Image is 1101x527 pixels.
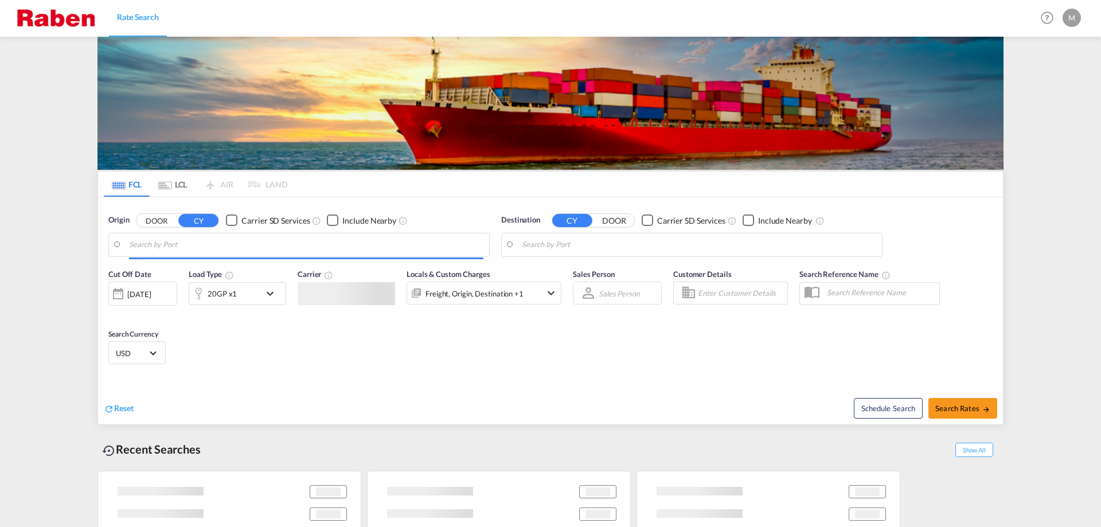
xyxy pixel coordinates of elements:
button: CY [178,214,218,227]
md-icon: icon-information-outline [225,271,234,280]
md-datepicker: Select [108,305,117,320]
md-icon: icon-refresh [104,404,114,414]
md-icon: Unchecked: Ignores neighbouring ports when fetching rates.Checked : Includes neighbouring ports w... [815,216,825,225]
div: Help [1037,8,1063,29]
span: USD [116,348,148,358]
div: Freight Origin Destination Factory Stuffingicon-chevron-down [407,282,561,305]
md-icon: Your search will be saved by the below given name [881,271,891,280]
md-icon: The selected Trucker/Carrierwill be displayed in the rate results If the rates are from another f... [324,271,333,280]
span: Carrier [298,270,333,279]
span: Rate Search [117,12,159,22]
span: Reset [114,403,134,413]
span: Search Rates [935,404,990,413]
md-icon: icon-chevron-down [263,287,283,300]
span: Origin [108,214,129,226]
div: Freight Origin Destination Factory Stuffing [425,286,524,302]
span: Help [1037,8,1057,28]
md-checkbox: Checkbox No Ink [226,214,310,227]
md-checkbox: Checkbox No Ink [327,214,396,227]
md-checkbox: Checkbox No Ink [642,214,725,227]
div: Origin DOOR CY Checkbox No InkUnchecked: Search for CY (Container Yard) services for all selected... [98,197,1003,424]
md-icon: Unchecked: Search for CY (Container Yard) services for all selected carriers.Checked : Search for... [312,216,321,225]
md-icon: icon-backup-restore [102,444,116,458]
span: Search Currency [108,330,158,338]
md-checkbox: Checkbox No Ink [743,214,812,227]
md-tab-item: LCL [150,171,196,197]
span: Locals & Custom Charges [407,270,490,279]
button: DOOR [594,214,634,227]
div: Include Nearby [758,215,812,227]
input: Search by Port [522,236,876,253]
md-icon: Unchecked: Ignores neighbouring ports when fetching rates.Checked : Includes neighbouring ports w... [399,216,408,225]
md-icon: Unchecked: Search for CY (Container Yard) services for all selected carriers.Checked : Search for... [728,216,737,225]
div: Carrier SD Services [241,215,310,227]
div: Include Nearby [342,215,396,227]
md-select: Select Currency: $ USDUnited States Dollar [115,345,159,361]
img: 56a1822070ee11ef8af4bf29ef0a0da2.png [17,5,95,31]
span: Customer Details [673,270,731,279]
md-icon: icon-chevron-down [544,286,558,300]
div: 20GP x1icon-chevron-down [189,282,286,305]
md-pagination-wrapper: Use the left and right arrow keys to navigate between tabs [104,171,287,197]
span: Load Type [189,270,234,279]
span: Cut Off Date [108,270,151,279]
div: Recent Searches [97,436,205,462]
md-select: Sales Person [598,285,641,302]
button: DOOR [136,214,177,227]
button: CY [552,214,592,227]
span: Destination [501,214,540,226]
span: Show All [955,443,993,457]
div: 20GP x1 [208,286,237,302]
div: [DATE] [127,289,151,299]
div: [DATE] [108,282,177,306]
span: Sales Person [573,270,615,279]
input: Enter Customer Details [698,284,784,302]
div: icon-refreshReset [104,403,134,415]
md-tab-item: FCL [104,171,150,197]
input: Search by Port [129,236,483,253]
input: Search Reference Name [821,284,939,301]
button: Search Ratesicon-arrow-right [928,398,997,419]
div: Carrier SD Services [657,215,725,227]
div: M [1063,9,1081,27]
img: LCL+%26+FCL+BACKGROUND.png [97,37,1004,170]
span: Search Reference Name [799,270,891,279]
md-icon: icon-arrow-right [982,405,990,413]
button: Note: By default Schedule search will only considerorigin ports, destination ports and cut off da... [854,398,923,419]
